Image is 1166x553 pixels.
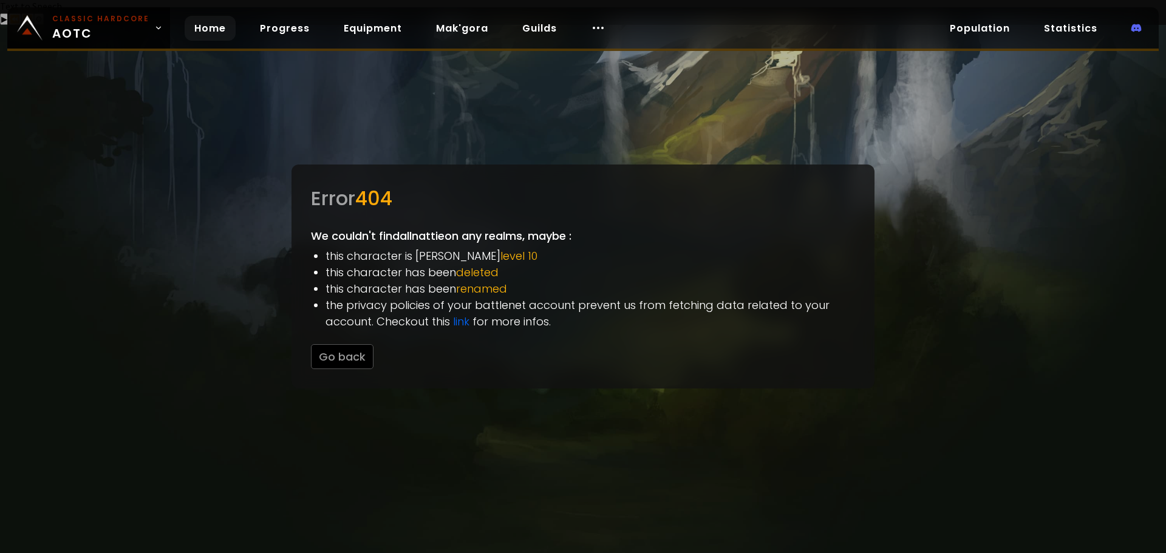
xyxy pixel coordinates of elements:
[291,165,874,388] div: We couldn't find allnattie on any realms, maybe :
[940,16,1020,41] a: Population
[326,248,855,264] li: this character is [PERSON_NAME]
[500,248,537,263] span: level 10
[311,344,373,369] button: Go back
[311,184,855,213] div: Error
[250,16,319,41] a: Progress
[1034,16,1107,41] a: Statistics
[456,281,507,296] span: renamed
[326,297,855,330] li: the privacy policies of your battlenet account prevent us from fetching data related to your acco...
[426,16,498,41] a: Mak'gora
[326,280,855,297] li: this character has been
[334,16,412,41] a: Equipment
[456,265,499,280] span: deleted
[52,13,149,42] span: AOTC
[185,16,236,41] a: Home
[513,16,567,41] a: Guilds
[453,314,469,329] a: link
[326,264,855,280] li: this character has been
[7,7,170,49] a: AOTC
[355,185,392,212] span: 404
[311,349,373,364] a: Go back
